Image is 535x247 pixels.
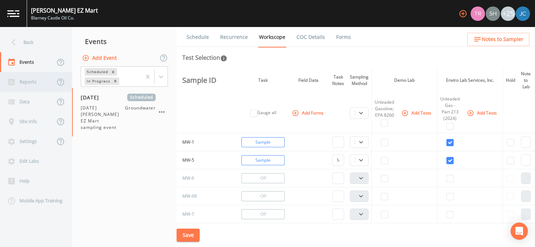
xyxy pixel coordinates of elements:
div: [PERSON_NAME] EZ Mart [31,6,98,15]
button: Notes to Sampler [467,33,529,46]
th: Note to Lab [518,68,534,93]
button: Add Tests [400,107,434,119]
a: [DATE]Scheduled[DATE] [PERSON_NAME] EZ Mart sampling eventGroundwater [72,88,177,137]
div: Events [72,32,177,50]
td: MW-1 [177,133,232,151]
a: Schedule [186,27,210,47]
span: Notes to Sampler [482,35,523,44]
td: MW-7 [177,205,232,223]
button: Sample [241,137,285,147]
div: Blarney Castle Oil Co. [31,15,98,21]
th: Demo Lab [372,68,437,93]
div: shaynee@enviro-britesolutions.com [485,6,500,21]
button: Add Event [81,51,120,65]
span: [DATE] [81,94,104,101]
div: Remove Scheduled [109,68,117,76]
th: Enviro Lab Services, Inc. [437,68,503,93]
a: Recurrence [219,27,249,47]
th: Hold [503,68,518,93]
td: MW-6R [177,187,232,205]
span: Groundwater [125,105,156,131]
img: fbe59c36bb819e2f7c15c5b4b299f17d [516,6,530,21]
div: In Progress [85,77,111,85]
div: +25 [501,6,515,21]
div: Remove In Progress [111,77,119,85]
a: Workscope [258,27,286,48]
button: Save [177,229,200,242]
div: Test Selection [182,53,227,62]
img: 726fd29fcef06c5d4d94ec3380ebb1a1 [486,6,500,21]
div: Scheduled [85,68,109,76]
img: logo [7,10,19,17]
label: Gauge all [257,109,276,116]
th: Field Data [287,68,329,93]
th: Sampling Method [347,68,372,93]
div: Unleaded Gas - Part 213 (2024) [440,96,460,122]
button: Off [241,191,285,201]
a: COC Details [295,27,326,47]
span: Scheduled [127,94,156,101]
img: 939099765a07141c2f55256aeaad4ea5 [471,6,485,21]
div: Open Intercom Messenger [511,223,528,240]
button: Off [241,209,285,219]
div: Travis Kirin [470,6,485,21]
button: Sample [241,155,285,165]
button: Add Forms [290,107,326,119]
td: MW-6 [177,169,232,187]
a: Forms [335,27,352,47]
div: Unleaded Gasoline; EPA 8260 [375,99,394,118]
button: Off [241,173,285,183]
th: Task Notes [329,68,347,93]
th: Task [238,68,287,93]
th: Sample ID [177,68,232,93]
span: [DATE] [PERSON_NAME] EZ Mart sampling event [81,105,125,131]
button: Add Tests [465,107,500,119]
td: MW-5 [177,151,232,169]
svg: In this section you'll be able to select the analytical test to run, based on the media type, and... [220,55,227,62]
